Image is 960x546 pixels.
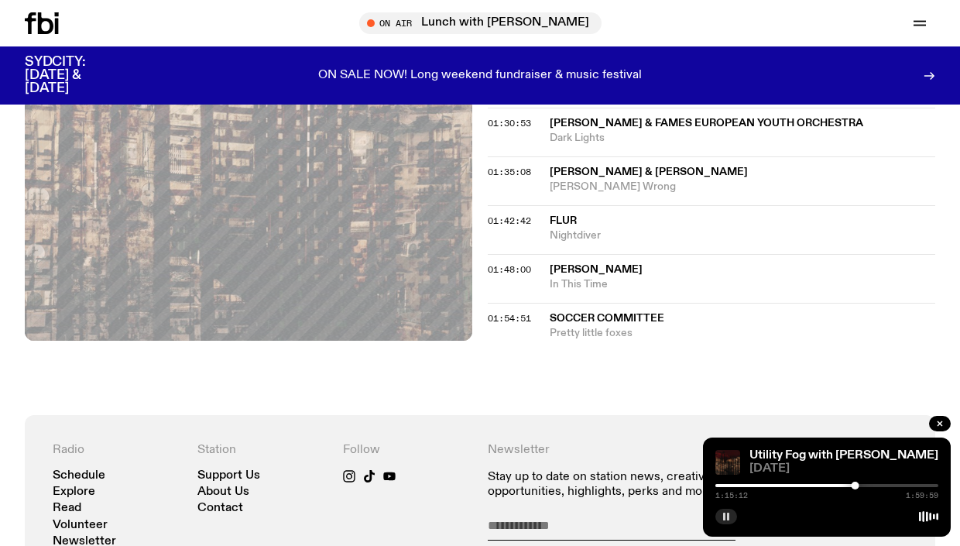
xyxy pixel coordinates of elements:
[25,56,124,95] h3: SYDCITY: [DATE] & [DATE]
[550,167,748,177] span: [PERSON_NAME] & [PERSON_NAME]
[53,486,95,498] a: Explore
[715,492,748,500] span: 1:15:12
[318,69,642,83] p: ON SALE NOW! Long weekend fundraiser & music festival
[53,470,105,482] a: Schedule
[550,131,935,146] span: Dark Lights
[488,168,531,177] button: 01:35:08
[53,503,81,514] a: Read
[53,520,108,531] a: Volunteer
[197,503,243,514] a: Contact
[488,312,531,325] span: 01:54:51
[488,266,531,274] button: 01:48:00
[488,443,763,458] h4: Newsletter
[53,443,182,458] h4: Radio
[343,443,472,458] h4: Follow
[749,449,938,462] a: Utility Fog with [PERSON_NAME]
[488,119,531,128] button: 01:30:53
[749,463,938,475] span: [DATE]
[488,215,531,227] span: 01:42:42
[488,166,531,178] span: 01:35:08
[550,180,935,194] span: [PERSON_NAME] Wrong
[488,117,531,129] span: 01:30:53
[197,443,327,458] h4: Station
[550,313,664,324] span: soccer Committee
[488,470,763,500] p: Stay up to date on station news, creative opportunities, highlights, perks and more.
[550,118,863,129] span: [PERSON_NAME] & FAMES European Youth Orchestra
[550,228,935,243] span: Nightdiver
[715,450,740,475] img: Cover to (SAFETY HAZARD) مخاطر السلامة by electroneya, MARTINA and TNSXORDS
[488,263,531,276] span: 01:48:00
[488,217,531,225] button: 01:42:42
[906,492,938,500] span: 1:59:59
[359,12,602,34] button: On AirLunch with [PERSON_NAME]
[550,326,935,341] span: Pretty little foxes
[197,486,249,498] a: About Us
[550,277,935,292] span: In This Time
[488,314,531,323] button: 01:54:51
[197,470,260,482] a: Support Us
[550,215,577,226] span: Flur
[550,264,643,275] span: [PERSON_NAME]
